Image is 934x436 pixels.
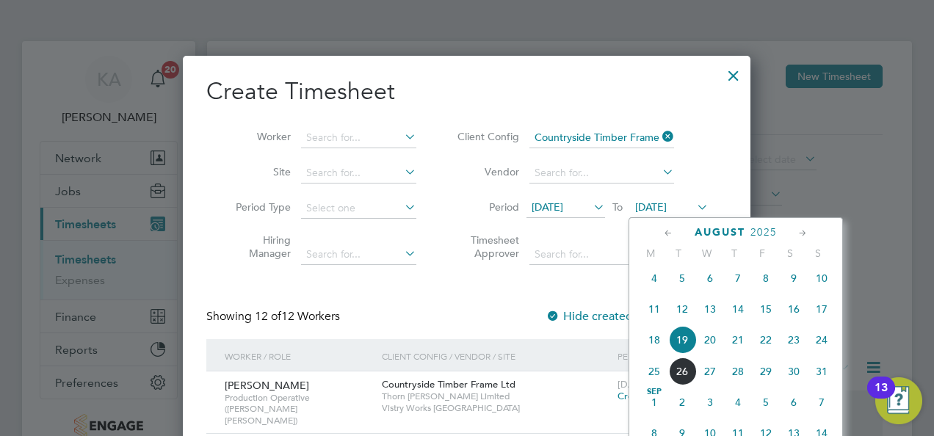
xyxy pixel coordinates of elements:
span: 7 [724,264,752,292]
div: 13 [875,388,888,407]
span: 26 [668,357,696,385]
span: 3 [696,388,724,416]
span: 12 [668,295,696,323]
span: 14 [724,295,752,323]
span: 29 [752,357,780,385]
span: 28 [724,357,752,385]
span: 4 [724,388,752,416]
input: Search for... [301,163,416,184]
span: [DATE] - [DATE] [618,378,685,390]
h2: Create Timesheet [206,76,727,107]
span: 21 [724,326,752,354]
span: 6 [780,388,808,416]
span: 30 [780,357,808,385]
span: Create timesheet [618,390,692,402]
span: 1 [640,388,668,416]
span: W [692,247,720,260]
span: 5 [668,264,696,292]
span: 2025 [750,226,777,239]
div: Period [614,339,712,373]
span: 25 [640,357,668,385]
span: 4 [640,264,668,292]
span: 5 [752,388,780,416]
span: S [804,247,832,260]
input: Search for... [301,244,416,265]
span: S [776,247,804,260]
span: To [608,197,627,217]
span: Production Operative ([PERSON_NAME] [PERSON_NAME]) [225,392,371,426]
div: Showing [206,309,343,324]
span: 23 [780,326,808,354]
span: 19 [668,326,696,354]
span: 2 [668,388,696,416]
input: Search for... [529,244,674,265]
span: [PERSON_NAME] [225,379,309,392]
span: 24 [808,326,836,354]
label: Hiring Manager [225,233,291,260]
input: Select one [301,198,416,219]
span: 8 [752,264,780,292]
input: Search for... [301,128,416,148]
span: Thorn [PERSON_NAME] Limited [382,390,610,402]
span: F [748,247,776,260]
span: T [720,247,748,260]
span: M [637,247,665,260]
label: Timesheet Approver [453,233,519,260]
span: 7 [808,388,836,416]
label: Client Config [453,130,519,143]
span: 10 [808,264,836,292]
label: Period [453,200,519,214]
label: Vendor [453,165,519,178]
button: Open Resource Center, 13 new notifications [875,377,922,424]
input: Search for... [529,163,674,184]
span: 11 [640,295,668,323]
span: 27 [696,357,724,385]
span: 17 [808,295,836,323]
label: Hide created timesheets [546,309,695,324]
span: 22 [752,326,780,354]
span: 16 [780,295,808,323]
label: Site [225,165,291,178]
span: [DATE] [532,200,563,214]
span: 6 [696,264,724,292]
span: 20 [696,326,724,354]
span: 18 [640,326,668,354]
span: 12 of [255,309,281,324]
span: T [665,247,692,260]
span: Countryside Timber Frame Ltd [382,378,515,390]
label: Period Type [225,200,291,214]
div: Client Config / Vendor / Site [378,339,614,373]
span: Vistry Works [GEOGRAPHIC_DATA] [382,402,610,414]
span: 9 [780,264,808,292]
span: August [695,226,745,239]
span: [DATE] [635,200,667,214]
span: 15 [752,295,780,323]
label: Worker [225,130,291,143]
span: 12 Workers [255,309,340,324]
input: Search for... [529,128,674,148]
span: 31 [808,357,836,385]
span: 13 [696,295,724,323]
span: Sep [640,388,668,396]
div: Worker / Role [221,339,378,373]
